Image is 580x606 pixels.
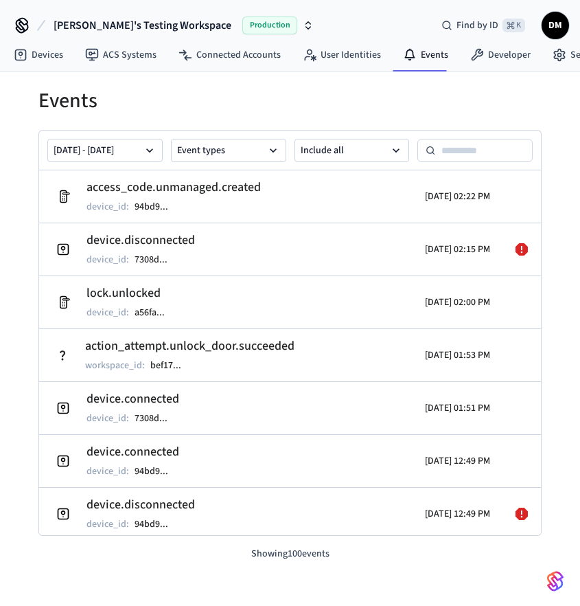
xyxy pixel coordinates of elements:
[86,442,182,462] h2: device.connected
[542,12,569,39] button: DM
[167,43,292,67] a: Connected Accounts
[86,200,129,214] p: device_id :
[132,304,178,321] button: a56fa...
[86,253,129,267] p: device_id :
[425,243,490,256] p: [DATE] 02:15 PM
[86,412,129,425] p: device_id :
[86,390,181,409] h2: device.connected
[85,359,145,372] p: workspace_id :
[242,16,297,34] span: Production
[86,464,129,478] p: device_id :
[392,43,459,67] a: Events
[86,231,195,250] h2: device.disconnected
[132,410,181,427] button: 7308d...
[86,517,129,531] p: device_id :
[38,89,542,113] h1: Events
[425,295,490,309] p: [DATE] 02:00 PM
[85,337,294,356] h2: action_attempt.unlock_door.succeeded
[132,516,182,532] button: 94bd9...
[425,454,490,468] p: [DATE] 12:49 PM
[171,139,286,162] button: Event types
[54,17,231,34] span: [PERSON_NAME]'s Testing Workspace
[294,139,410,162] button: Include all
[132,199,182,215] button: 94bd9...
[74,43,167,67] a: ACS Systems
[132,251,181,268] button: 7308d...
[543,13,568,38] span: DM
[86,306,129,319] p: device_id :
[459,43,542,67] a: Developer
[86,178,261,197] h2: access_code.unmanaged.created
[456,19,498,32] span: Find by ID
[425,401,490,415] p: [DATE] 01:51 PM
[47,139,163,162] button: [DATE] - [DATE]
[547,570,564,592] img: SeamLogoGradient.69752ec5.svg
[86,495,195,515] h2: device.disconnected
[425,348,490,362] p: [DATE] 01:53 PM
[86,284,178,303] h2: lock.unlocked
[430,13,536,38] div: Find by ID⌘ K
[292,43,392,67] a: User Identities
[132,463,182,480] button: 94bd9...
[425,190,490,203] p: [DATE] 02:22 PM
[148,357,195,374] button: bef17...
[38,547,542,561] p: Showing 100 events
[3,43,74,67] a: Devices
[425,507,490,521] p: [DATE] 12:49 PM
[502,19,525,32] span: ⌘ K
